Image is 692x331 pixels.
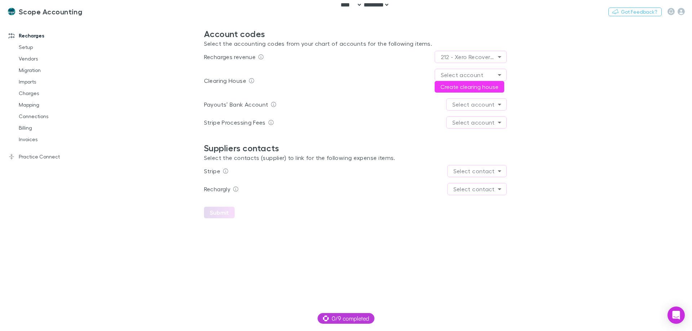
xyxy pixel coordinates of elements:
div: Select account [435,69,506,81]
h2: Suppliers contacts [204,143,507,153]
p: Select the contacts (supplier) to link for the following expense items. [204,153,507,162]
p: Stripe [204,167,220,175]
div: Select account [447,117,506,128]
p: Select the accounting codes from your chart of accounts for the following items. [204,39,507,48]
a: Vendors [12,53,97,64]
a: Scope Accounting [3,3,86,20]
div: 212 - Xero Recoveries [435,51,506,63]
div: Select contact [448,165,506,177]
p: Rechargly [204,185,230,193]
div: Select contact [448,183,506,195]
a: Mapping [12,99,97,111]
p: Recharges revenue [204,53,256,61]
p: Stripe Processing Fees [204,118,266,127]
a: Billing [12,122,97,134]
div: Open Intercom Messenger [667,307,685,324]
a: Invoices [12,134,97,145]
h2: Account codes [204,29,507,39]
a: Imports [12,76,97,88]
a: Recharges [1,30,97,41]
button: Create clearing house [435,81,504,93]
a: Connections [12,111,97,122]
img: Scope Accounting's Logo [7,7,16,16]
p: Payouts’ Bank Account [204,100,269,109]
h3: Scope Accounting [19,7,82,16]
button: Submit [204,207,235,218]
a: Setup [12,41,97,53]
p: Clearing House [204,76,246,85]
a: Practice Connect [1,151,97,162]
a: Migration [12,64,97,76]
button: Got Feedback? [608,8,662,16]
div: Select account [447,99,506,110]
a: Charges [12,88,97,99]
